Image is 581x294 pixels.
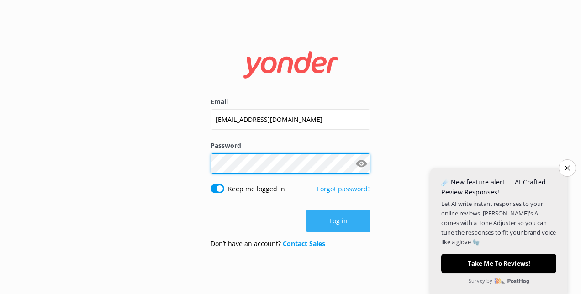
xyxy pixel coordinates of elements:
[317,184,370,193] a: Forgot password?
[211,97,370,107] label: Email
[283,239,325,248] a: Contact Sales
[306,210,370,232] button: Log in
[211,239,325,249] p: Don’t have an account?
[211,141,370,151] label: Password
[211,109,370,130] input: user@emailaddress.com
[228,184,285,194] label: Keep me logged in
[352,154,370,173] button: Show password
